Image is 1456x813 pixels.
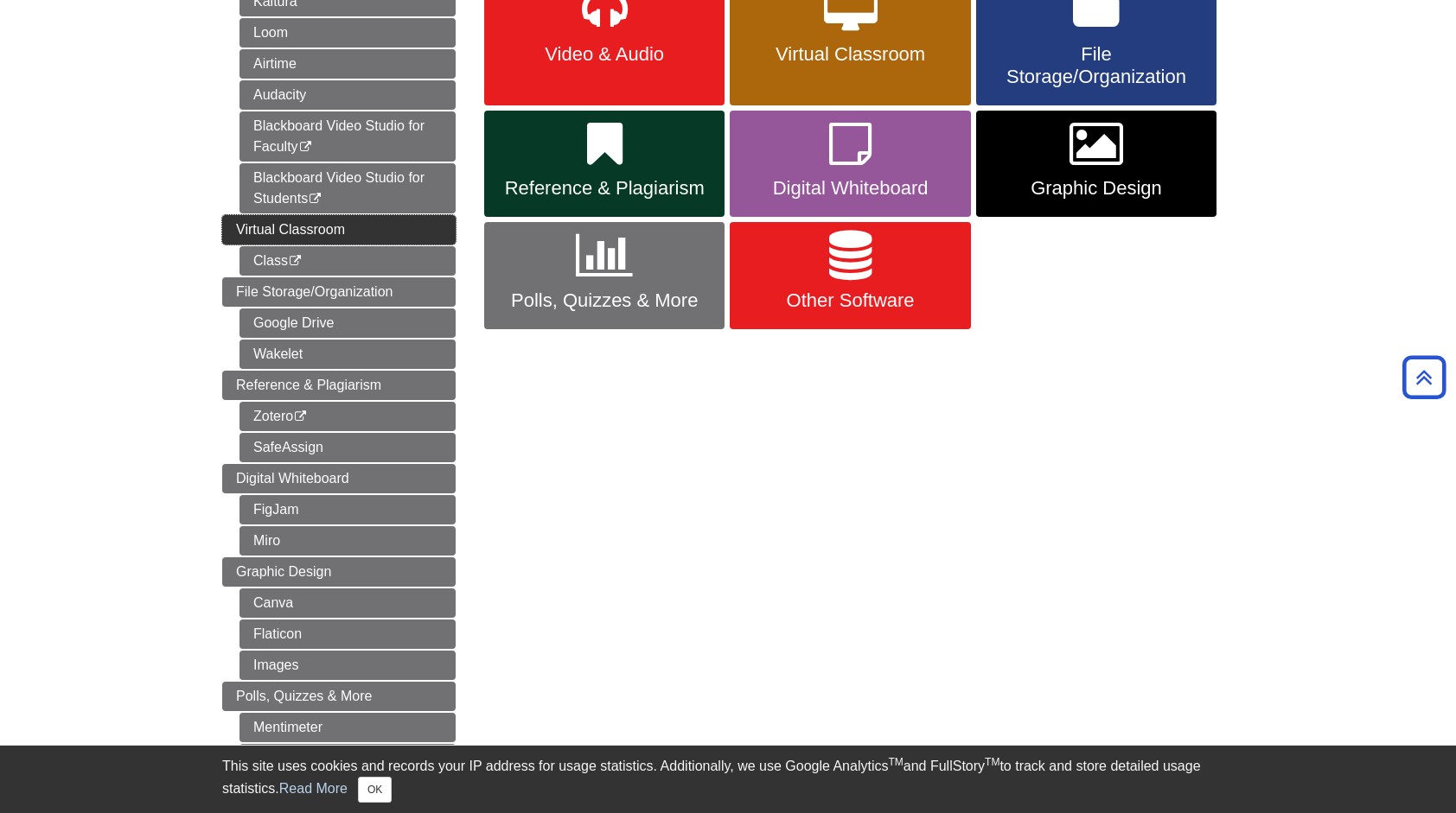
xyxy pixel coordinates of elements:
a: Zotero [239,402,456,431]
span: Digital Whiteboard [236,471,349,486]
a: Other Software [730,222,970,329]
span: Virtual Classroom [743,43,957,66]
a: FigJam [239,495,456,524]
a: Loom [239,18,456,48]
a: Blackboard Video Studio for Faculty [239,111,456,162]
a: Graphic Design [976,111,1217,218]
i: This link opens in a new window [308,194,322,205]
sup: TM [888,756,903,768]
a: Graphic Design [222,557,456,587]
a: Blackboard Video Studio for Students [239,163,456,213]
a: Reference & Plagiarism [222,371,456,400]
span: Digital Whiteboard [743,177,957,200]
a: Images [239,651,456,680]
a: Read More [279,781,348,796]
i: This link opens in a new window [293,411,308,422]
i: This link opens in a new window [298,142,313,153]
a: File Storage/Organization [222,277,456,307]
sup: TM [985,756,999,768]
a: Aha Slides [239,744,456,773]
a: Reference & Plagiarism [484,111,725,218]
a: Digital Whiteboard [222,464,456,493]
a: SafeAssign [239,433,456,462]
a: Google Drive [239,308,456,338]
span: File Storage/Organization [989,43,1204,88]
span: Graphic Design [989,177,1204,200]
a: Miro [239,526,456,556]
i: This link opens in a new window [288,256,303,267]
div: This site uses cookies and records your IP address for usage statistics. Additionally, we use Goo... [222,756,1234,803]
span: Other Software [743,289,957,312]
a: Class [239,246,456,276]
a: Wakelet [239,340,456,369]
a: Mentimeter [239,713,456,742]
span: Reference & Plagiarism [497,177,712,200]
a: Virtual Classroom [222,215,456,245]
a: Audacity [239,80,456,110]
a: Airtime [239,49,456,79]
span: Reference & Plagiarism [236,378,381,392]
span: Polls, Quizzes & More [236,689,372,703]
span: Video & Audio [497,43,712,66]
span: Graphic Design [236,564,331,579]
span: Polls, Quizzes & More [497,289,712,312]
span: Virtual Classroom [236,222,345,237]
a: Digital Whiteboard [730,111,970,218]
span: File Storage/Organization [236,284,393,299]
button: Close [358,777,392,803]
a: Canva [239,588,456,618]
a: Polls, Quizzes & More [222,682,456,711]
a: Back to Top [1396,365,1452,389]
a: Polls, Quizzes & More [484,222,725,329]
a: Flaticon [239,619,456,649]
